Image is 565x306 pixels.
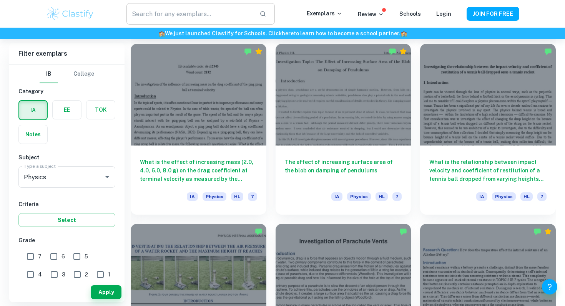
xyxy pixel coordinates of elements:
[389,48,396,55] img: Marked
[231,192,243,201] span: HL
[131,44,266,214] a: What is the effect of increasing mass (2.0, 4.0, 6.0, 8.0 g) on the drag coefficient at terminal ...
[24,163,56,169] label: Type a subject
[85,252,88,261] span: 5
[40,65,94,83] div: Filter type choice
[307,9,342,18] p: Exemplars
[158,30,165,36] span: 🏫
[492,192,516,201] span: Physics
[85,270,88,279] span: 2
[203,192,226,201] span: Physics
[544,48,552,55] img: Marked
[436,11,451,17] a: Login
[276,44,411,214] a: The effect of increasing surface area of the blob on damping of pendulumsIAPhysicsHL7
[9,43,125,65] h6: Filter exemplars
[331,192,342,201] span: IA
[19,101,47,119] button: IA
[102,172,113,182] button: Open
[61,252,65,261] span: 6
[400,30,407,36] span: 🏫
[255,228,263,235] img: Marked
[420,44,556,214] a: What is the relationship between impact velocity and coefficient of restitution of a tennis ball ...
[40,65,58,83] button: IB
[46,6,95,22] img: Clastify logo
[244,48,252,55] img: Marked
[520,192,533,201] span: HL
[18,153,115,162] h6: Subject
[392,192,402,201] span: 7
[18,236,115,245] h6: Grade
[2,29,563,38] h6: We just launched Clastify for Schools. Click to learn how to become a school partner.
[537,192,547,201] span: 7
[18,200,115,208] h6: Criteria
[91,285,121,299] button: Apply
[140,158,257,183] h6: What is the effect of increasing mass (2.0, 4.0, 6.0, 8.0 g) on the drag coefficient at terminal ...
[18,87,115,96] h6: Category
[282,30,294,36] a: here
[62,270,65,279] span: 3
[19,125,47,144] button: Notes
[187,192,198,201] span: IA
[38,252,42,261] span: 7
[533,228,541,235] img: Marked
[476,192,487,201] span: IA
[126,3,253,25] input: Search for any exemplars...
[86,101,115,119] button: TOK
[542,279,557,294] button: Help and Feedback
[467,7,519,21] button: JOIN FOR FREE
[18,213,115,227] button: Select
[399,228,407,235] img: Marked
[429,158,547,183] h6: What is the relationship between impact velocity and coefficient of restitution of a tennis ball ...
[38,270,42,279] span: 4
[347,192,371,201] span: Physics
[399,48,407,55] div: Premium
[376,192,388,201] span: HL
[285,158,402,183] h6: The effect of increasing surface area of the blob on damping of pendulums
[255,48,263,55] div: Premium
[358,10,384,18] p: Review
[108,270,110,279] span: 1
[248,192,257,201] span: 7
[73,65,94,83] button: College
[399,11,421,17] a: Schools
[53,101,81,119] button: EE
[544,228,552,235] div: Premium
